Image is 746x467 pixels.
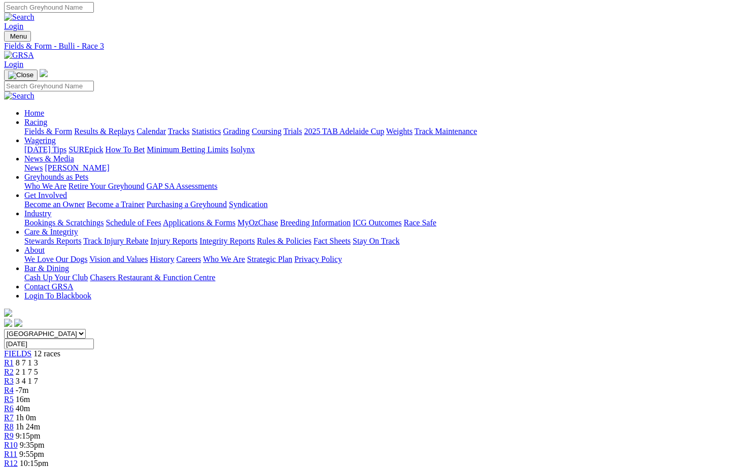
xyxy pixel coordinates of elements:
[4,358,14,367] a: R1
[87,200,145,209] a: Become a Trainer
[4,42,734,51] a: Fields & Form - Bulli - Race 3
[150,255,174,263] a: History
[4,450,17,458] a: R11
[24,237,81,245] a: Stewards Reports
[24,127,734,136] div: Racing
[74,127,134,136] a: Results & Replays
[203,255,245,263] a: Who We Are
[24,118,47,126] a: Racing
[24,109,44,117] a: Home
[20,441,45,449] span: 9:35pm
[33,349,60,358] span: 12 races
[90,273,215,282] a: Chasers Restaurant & Function Centre
[353,218,401,227] a: ICG Outcomes
[4,386,14,394] a: R4
[16,368,38,376] span: 2 1 7 5
[89,255,148,263] a: Vision and Values
[40,69,48,77] img: logo-grsa-white.png
[4,91,35,101] img: Search
[24,200,734,209] div: Get Involved
[4,413,14,422] a: R7
[4,13,35,22] img: Search
[16,377,38,385] span: 3 4 1 7
[4,60,23,69] a: Login
[386,127,413,136] a: Weights
[353,237,399,245] a: Stay On Track
[4,431,14,440] span: R9
[280,218,351,227] a: Breeding Information
[24,163,734,173] div: News & Media
[24,182,66,190] a: Who We Are
[147,182,218,190] a: GAP SA Assessments
[4,422,14,431] a: R8
[24,237,734,246] div: Care & Integrity
[192,127,221,136] a: Statistics
[230,145,255,154] a: Isolynx
[69,145,103,154] a: SUREpick
[24,246,45,254] a: About
[4,2,94,13] input: Search
[223,127,250,136] a: Grading
[19,450,44,458] span: 9:55pm
[16,413,36,422] span: 1h 0m
[238,218,278,227] a: MyOzChase
[106,218,161,227] a: Schedule of Fees
[4,51,34,60] img: GRSA
[24,127,72,136] a: Fields & Form
[69,182,145,190] a: Retire Your Greyhound
[24,264,69,273] a: Bar & Dining
[24,255,734,264] div: About
[24,200,85,209] a: Become an Owner
[24,291,91,300] a: Login To Blackbook
[24,218,104,227] a: Bookings & Scratchings
[16,431,41,440] span: 9:15pm
[24,273,88,282] a: Cash Up Your Club
[24,136,56,145] a: Wagering
[16,404,30,413] span: 40m
[24,182,734,191] div: Greyhounds as Pets
[4,31,31,42] button: Toggle navigation
[24,145,66,154] a: [DATE] Tips
[4,349,31,358] a: FIELDS
[150,237,197,245] a: Injury Reports
[24,191,67,199] a: Get Involved
[294,255,342,263] a: Privacy Policy
[147,200,227,209] a: Purchasing a Greyhound
[4,395,14,404] a: R5
[24,154,74,163] a: News & Media
[199,237,255,245] a: Integrity Reports
[16,386,29,394] span: -7m
[16,395,30,404] span: 16m
[147,145,228,154] a: Minimum Betting Limits
[4,22,23,30] a: Login
[4,81,94,91] input: Search
[229,200,267,209] a: Syndication
[45,163,109,172] a: [PERSON_NAME]
[304,127,384,136] a: 2025 TAB Adelaide Cup
[247,255,292,263] a: Strategic Plan
[257,237,312,245] a: Rules & Policies
[24,227,78,236] a: Care & Integrity
[24,282,73,291] a: Contact GRSA
[4,377,14,385] a: R3
[137,127,166,136] a: Calendar
[176,255,201,263] a: Careers
[4,339,94,349] input: Select date
[106,145,145,154] a: How To Bet
[24,173,88,181] a: Greyhounds as Pets
[4,441,18,449] a: R10
[314,237,351,245] a: Fact Sheets
[283,127,302,136] a: Trials
[24,218,734,227] div: Industry
[4,404,14,413] a: R6
[4,319,12,327] img: facebook.svg
[83,237,148,245] a: Track Injury Rebate
[8,71,33,79] img: Close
